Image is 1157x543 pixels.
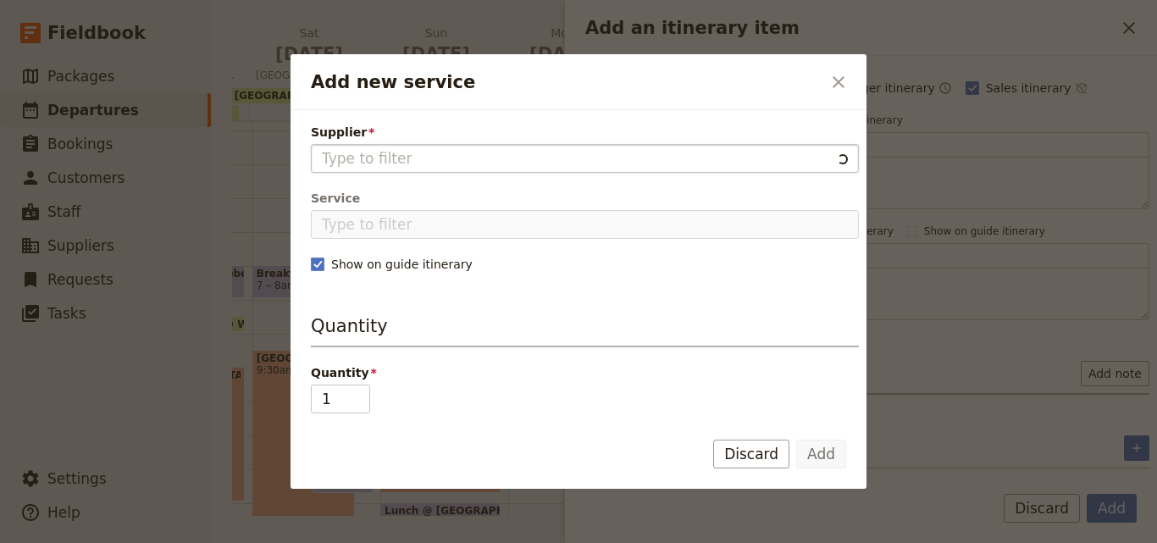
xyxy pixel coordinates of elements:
[311,190,859,207] span: Service
[713,440,789,468] button: Discard
[311,210,859,239] input: Service
[311,364,859,381] span: Quantity
[824,68,853,97] button: Close dialog
[311,69,821,95] h2: Add new service
[311,385,370,413] input: Quantity
[331,256,473,273] span: Show on guide itinerary
[796,440,846,468] button: Add
[311,124,859,141] span: Supplier
[322,148,831,169] input: Supplier
[311,313,859,347] h3: Quantity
